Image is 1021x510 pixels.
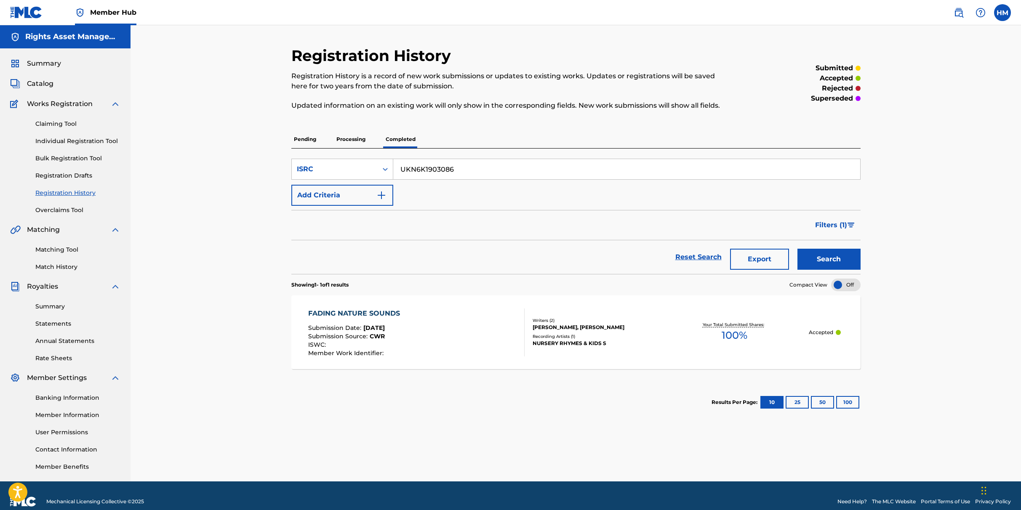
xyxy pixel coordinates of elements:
[383,130,418,148] p: Completed
[35,337,120,345] a: Annual Statements
[27,58,61,69] span: Summary
[291,185,393,206] button: Add Criteria
[35,245,120,254] a: Matching Tool
[110,282,120,292] img: expand
[35,354,120,363] a: Rate Sheets
[110,99,120,109] img: expand
[533,340,660,347] div: NURSERY RHYMES & KIDS S
[848,223,855,228] img: filter
[35,393,120,402] a: Banking Information
[334,130,368,148] p: Processing
[35,302,120,311] a: Summary
[35,411,120,420] a: Member Information
[291,130,319,148] p: Pending
[10,225,21,235] img: Matching
[27,282,58,292] span: Royalties
[975,498,1011,505] a: Privacy Policy
[810,215,861,236] button: Filters (1)
[370,332,385,340] span: CWR
[10,497,36,507] img: logo
[308,324,363,332] span: Submission Date :
[954,8,964,18] img: search
[671,248,726,266] a: Reset Search
[712,398,760,406] p: Results Per Page:
[25,32,120,42] h5: Rights Asset Management Holdings LLC
[291,46,455,65] h2: Registration History
[10,58,61,69] a: SummarySummary
[308,308,404,319] div: FADING NATURE SOUNDS
[27,79,53,89] span: Catalog
[797,249,861,270] button: Search
[822,83,853,93] p: rejected
[308,341,328,348] span: ISWC :
[10,79,53,89] a: CatalogCatalog
[27,373,87,383] span: Member Settings
[703,321,766,328] p: Your Total Submitted Shares:
[291,71,730,91] p: Registration History is a record of new work submissions or updates to existing works. Updates or...
[997,353,1021,421] iframe: Resource Center
[35,189,120,197] a: Registration History
[35,137,120,146] a: Individual Registration Tool
[363,324,385,332] span: [DATE]
[35,428,120,437] a: User Permissions
[533,333,660,340] div: Recording Artists ( 1 )
[297,164,373,174] div: ISRC
[976,8,986,18] img: help
[291,159,861,274] form: Search Form
[789,281,827,289] span: Compact View
[872,498,916,505] a: The MLC Website
[533,317,660,324] div: Writers ( 2 )
[950,4,967,21] a: Public Search
[75,8,85,18] img: Top Rightsholder
[972,4,989,21] div: Help
[308,332,370,340] span: Submission Source :
[10,79,20,89] img: Catalog
[291,281,349,289] p: Showing 1 - 1 of 1 results
[308,349,386,357] span: Member Work Identifier :
[35,263,120,271] a: Match History
[90,8,136,17] span: Member Hub
[35,154,120,163] a: Bulk Registration Tool
[35,120,120,128] a: Claiming Tool
[35,462,120,471] a: Member Benefits
[35,206,120,215] a: Overclaims Tool
[10,58,20,69] img: Summary
[10,6,43,19] img: MLC Logo
[27,99,93,109] span: Works Registration
[815,220,847,230] span: Filters ( 1 )
[979,470,1021,510] iframe: Chat Widget
[10,32,20,42] img: Accounts
[809,329,833,336] p: Accepted
[921,498,970,505] a: Portal Terms of Use
[820,73,853,83] p: accepted
[730,249,789,270] button: Export
[722,328,747,343] span: 100 %
[110,225,120,235] img: expand
[291,295,861,369] a: FADING NATURE SOUNDSSubmission Date:[DATE]Submission Source:CWRISWC:Member Work Identifier:Writer...
[110,373,120,383] img: expand
[35,445,120,454] a: Contact Information
[27,225,60,235] span: Matching
[35,171,120,180] a: Registration Drafts
[10,282,20,292] img: Royalties
[760,396,784,409] button: 10
[10,373,20,383] img: Member Settings
[836,396,859,409] button: 100
[46,498,144,505] span: Mechanical Licensing Collective © 2025
[533,324,660,331] div: [PERSON_NAME], [PERSON_NAME]
[10,99,21,109] img: Works Registration
[811,93,853,104] p: superseded
[816,63,853,73] p: submitted
[786,396,809,409] button: 25
[837,498,867,505] a: Need Help?
[35,319,120,328] a: Statements
[811,396,834,409] button: 50
[376,190,387,200] img: 9d2ae6d4665cec9f34b9.svg
[291,101,730,111] p: Updated information on an existing work will only show in the corresponding fields. New work subm...
[981,478,986,503] div: Drag
[994,4,1011,21] div: User Menu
